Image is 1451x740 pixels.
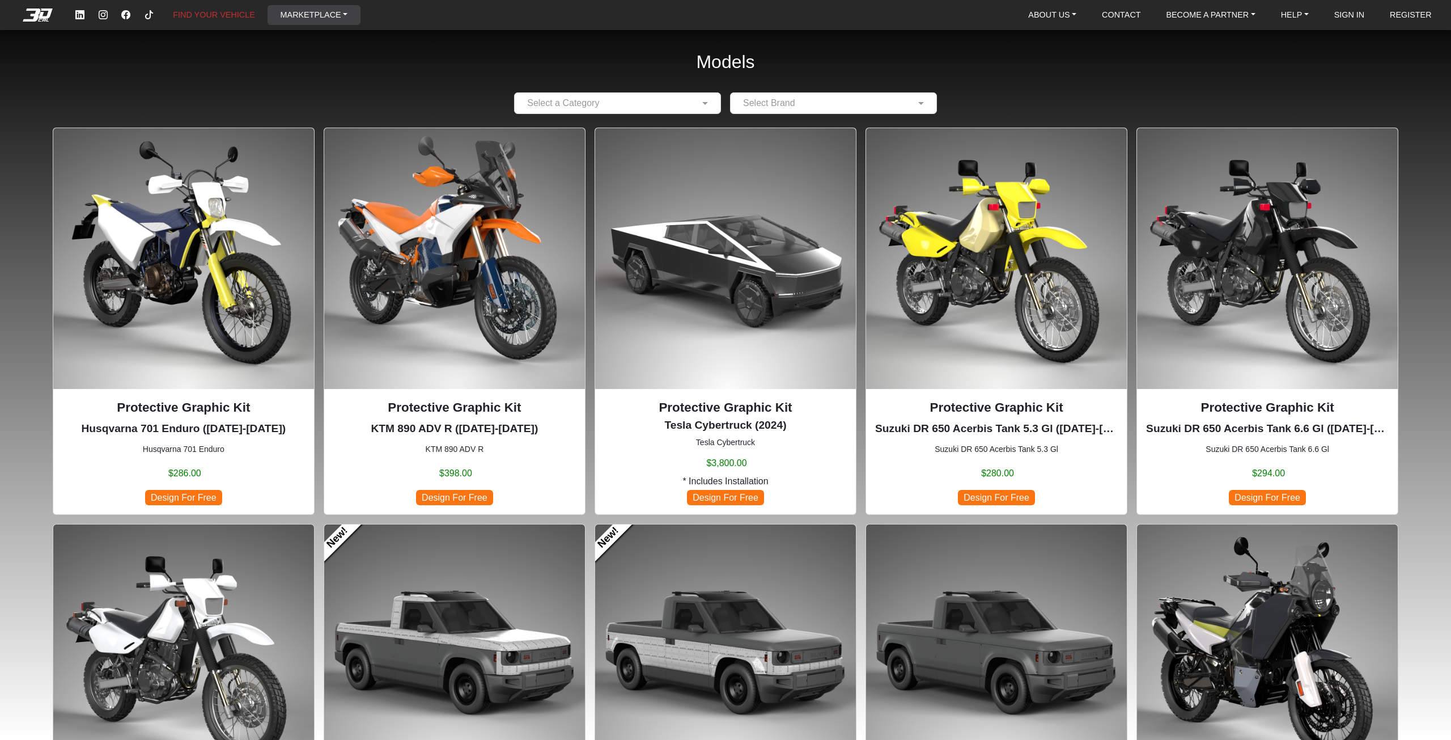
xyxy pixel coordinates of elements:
a: HELP [1276,5,1313,25]
div: KTM 890 ADV R [324,128,586,515]
p: Tesla Cybertruck (2024) [604,417,847,434]
a: SIGN IN [1330,5,1369,25]
a: REGISTER [1385,5,1436,25]
p: Protective Graphic Kit [875,398,1118,417]
span: $3,800.00 [706,456,746,470]
a: New! [315,515,360,561]
p: Protective Graphic Kit [1146,398,1389,417]
a: MARKETPLACE [276,5,353,25]
a: CONTACT [1097,5,1145,25]
span: $398.00 [439,467,472,480]
p: Suzuki DR 650 Acerbis Tank 6.6 Gl (1996-2024) [1146,421,1389,437]
span: Design For Free [1229,490,1306,505]
a: FIND YOUR VEHICLE [168,5,259,25]
p: Protective Graphic Kit [604,398,847,417]
div: Suzuki DR 650 Acerbis Tank 6.6 Gl [1136,128,1398,515]
small: Suzuki DR 650 Acerbis Tank 6.6 Gl [1146,443,1389,455]
p: Protective Graphic Kit [333,398,576,417]
h2: Models [696,36,754,88]
small: KTM 890 ADV R [333,443,576,455]
div: Suzuki DR 650 Acerbis Tank 5.3 Gl [865,128,1127,515]
img: 701 Enduronull2016-2024 [53,128,314,389]
span: Design For Free [145,490,222,505]
a: New! [586,515,631,561]
small: Suzuki DR 650 Acerbis Tank 5.3 Gl [875,443,1118,455]
img: DR 650Acerbis Tank 6.6 Gl1996-2024 [1137,128,1398,389]
span: Design For Free [958,490,1035,505]
span: Design For Free [687,490,764,505]
span: $294.00 [1252,467,1285,480]
small: Husqvarna 701 Enduro [62,443,305,455]
span: Design For Free [416,490,493,505]
span: $286.00 [168,467,201,480]
img: 890 ADV R null2023-2025 [324,128,585,389]
img: DR 650Acerbis Tank 5.3 Gl1996-2024 [866,128,1127,389]
img: Cybertrucknull2024 [595,128,856,389]
div: Tesla Cybertruck [595,128,856,515]
a: ABOUT US [1024,5,1081,25]
p: Husqvarna 701 Enduro (2016-2024) [62,421,305,437]
span: $280.00 [981,467,1014,480]
span: * Includes Installation [682,475,768,488]
small: Tesla Cybertruck [604,437,847,449]
p: Suzuki DR 650 Acerbis Tank 5.3 Gl (1996-2024) [875,421,1118,437]
p: Protective Graphic Kit [62,398,305,417]
div: Husqvarna 701 Enduro [53,128,315,515]
a: BECOME A PARTNER [1161,5,1259,25]
p: KTM 890 ADV R (2023-2025) [333,421,576,437]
